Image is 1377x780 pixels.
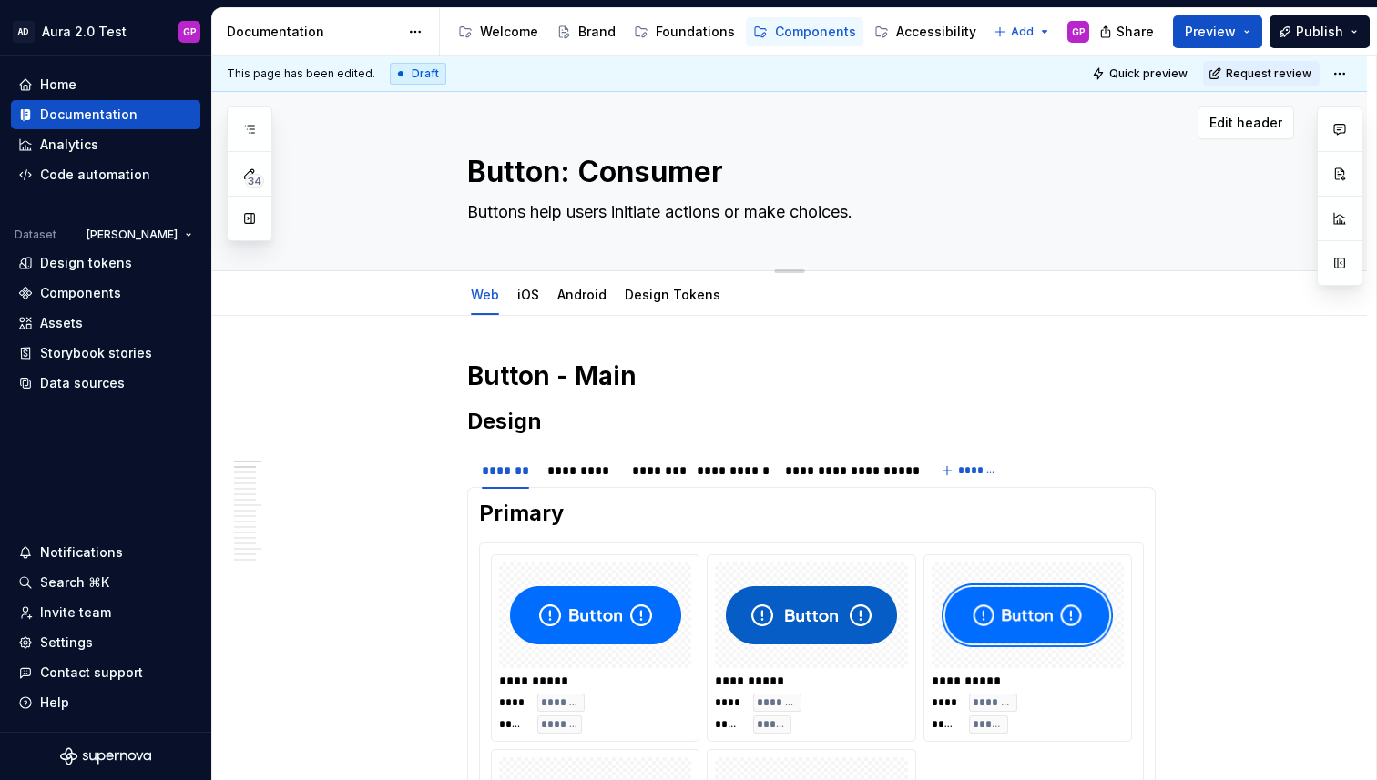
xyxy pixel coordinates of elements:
a: Accessibility [867,17,984,46]
button: Edit header [1198,106,1294,139]
div: Documentation [227,23,399,41]
div: Foundations [656,23,735,41]
div: Aura 2.0 Test [42,23,127,41]
div: Welcome [480,23,538,41]
div: Android [550,275,614,313]
div: iOS [510,275,546,313]
a: Brand [549,17,623,46]
div: Notifications [40,543,123,562]
textarea: Buttons help users initiate actions or make choices. [464,198,1152,227]
div: Draft [390,63,446,85]
a: Components [746,17,863,46]
button: Add [988,19,1056,45]
h1: Button - Main [467,360,1156,392]
a: Design Tokens [625,287,720,302]
span: [PERSON_NAME] [87,228,178,242]
div: Analytics [40,136,98,154]
div: Search ⌘K [40,573,109,592]
div: Brand [578,23,616,41]
span: Publish [1296,23,1343,41]
span: Share [1117,23,1154,41]
button: Share [1090,15,1166,48]
span: Preview [1185,23,1236,41]
a: iOS [517,287,539,302]
span: Quick preview [1109,66,1188,81]
a: Code automation [11,160,200,189]
button: Request review [1203,61,1320,86]
a: Data sources [11,369,200,398]
div: Dataset [15,228,56,242]
a: Design tokens [11,248,200,278]
button: Notifications [11,538,200,567]
button: Quick preview [1086,61,1196,86]
span: Request review [1226,66,1311,81]
a: Foundations [627,17,742,46]
div: Invite team [40,603,111,622]
span: Add [1011,25,1034,39]
button: Search ⌘K [11,568,200,597]
div: Documentation [40,106,138,124]
div: GP [183,25,197,39]
div: Components [775,23,856,41]
div: Storybook stories [40,344,152,362]
h2: Design [467,407,1156,436]
a: Android [557,287,607,302]
a: Analytics [11,130,200,159]
button: Contact support [11,658,200,687]
div: Home [40,76,76,94]
span: This page has been edited. [227,66,375,81]
div: Design Tokens [617,275,728,313]
a: Components [11,279,200,308]
div: GP [1072,25,1086,39]
div: Data sources [40,374,125,392]
div: Web [464,275,506,313]
a: Welcome [451,17,546,46]
div: Page tree [451,14,984,50]
div: AD [13,21,35,43]
span: Edit header [1209,114,1282,132]
button: [PERSON_NAME] [78,222,200,248]
h2: Primary [479,499,1144,528]
a: Web [471,287,499,302]
div: Help [40,694,69,712]
div: Assets [40,314,83,332]
button: Publish [1270,15,1370,48]
div: Components [40,284,121,302]
a: Home [11,70,200,99]
div: Accessibility [896,23,976,41]
textarea: Button: Consumer [464,150,1152,194]
button: Preview [1173,15,1262,48]
svg: Supernova Logo [60,747,151,765]
span: 34 [245,174,264,188]
div: Code automation [40,166,150,184]
div: Settings [40,633,93,652]
a: Invite team [11,598,200,627]
a: Documentation [11,100,200,129]
a: Storybook stories [11,339,200,368]
button: ADAura 2.0 TestGP [4,12,208,51]
a: Globalization [987,17,1109,46]
a: Settings [11,628,200,657]
div: Design tokens [40,254,132,272]
button: Help [11,688,200,717]
div: Contact support [40,664,143,682]
a: Assets [11,309,200,338]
